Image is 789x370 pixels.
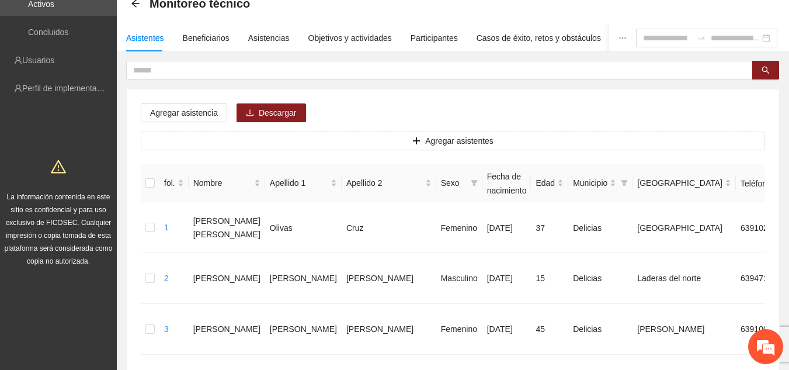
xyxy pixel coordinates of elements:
th: Apellido 2 [342,164,436,202]
font: 45 [536,325,545,334]
font: [PERSON_NAME] [193,325,260,334]
font: [PERSON_NAME] [346,325,413,334]
font: Delicias [573,223,602,233]
button: másAgregar asistentes [141,132,765,150]
font: Descargar [259,108,297,117]
font: Asistentes [126,33,164,43]
button: buscar [752,61,779,79]
font: [DATE] [487,223,513,233]
font: La información contenida en este sitio es confidencial y para uso exclusivo de FICOSEC. Cualquier... [5,193,113,265]
a: Concluidos [28,27,68,37]
font: 2 [164,274,169,283]
font: Cruz [346,223,364,233]
font: fol. [164,178,175,188]
font: Apellido 1 [270,178,306,188]
font: [GEOGRAPHIC_DATA] [637,178,722,188]
font: Masculino [441,274,478,283]
th: Apellido 1 [265,164,342,202]
span: filter [618,174,630,192]
font: [PERSON_NAME] [193,274,260,283]
font: 6391001258 [741,325,786,334]
button: descargarDescargar [237,103,306,122]
font: Agregar asistencia [150,108,218,117]
font: Agregar asistentes [425,136,493,146]
font: Femenino [441,325,477,334]
div: Chatee con nosotros ahora [61,60,196,75]
font: 15 [536,274,545,283]
font: Edad [536,178,555,188]
button: elipsis [609,25,636,51]
font: 3 [164,324,169,334]
span: a [697,33,706,43]
font: Chatee con nosotros ahora [61,60,227,74]
font: 6394712546 [741,274,786,283]
span: elipsis [618,34,627,42]
font: [PERSON_NAME] [270,274,337,283]
th: Colonia [632,164,736,202]
font: Asistencias [248,33,290,43]
span: buscar [762,66,770,75]
span: Municipio [573,177,607,189]
span: filtrar [471,179,478,186]
font: Laderas del norte [637,274,701,283]
span: descargar [246,109,254,118]
font: 6391021355 [741,223,786,233]
font: [DATE] [487,325,513,334]
font: Delicias [573,325,602,334]
a: Usuarios [22,56,54,65]
span: filtrar [468,174,480,192]
font: [PERSON_NAME] [270,325,337,334]
a: Perfil de implementadora [22,84,113,93]
th: Nombre [189,164,265,202]
font: Beneficiarios [183,33,230,43]
font: Teléfono [741,179,771,188]
font: Participantes [411,33,458,43]
font: [PERSON_NAME] [346,274,413,283]
font: [PERSON_NAME] [PERSON_NAME] [193,216,260,240]
font: 1 [164,223,169,232]
font: Casos de éxito, retos y obstáculos [477,33,601,43]
span: advertencia [51,159,66,174]
font: [PERSON_NAME] [637,325,704,334]
font: Fecha de nacimiento [487,172,527,195]
span: derecho de intercambio [697,33,706,43]
textarea: Escriba su mensaje y pulse “Intro” [6,246,223,287]
th: fol. [159,164,189,202]
th: Municipio [568,164,632,202]
th: Edad [531,164,568,202]
button: Agregar asistencia [141,103,227,122]
font: Femenino [441,223,477,233]
font: Olivas [270,223,293,233]
font: Objetivos y actividades [308,33,392,43]
font: 37 [536,223,545,233]
span: más [412,137,420,146]
font: Delicias [573,274,602,283]
font: Nombre [193,178,223,188]
font: Apellido 2 [346,178,383,188]
div: Minimizar ventana de chat en vivo [192,6,220,34]
span: filter [621,179,628,186]
font: Sexo [441,178,460,188]
font: [GEOGRAPHIC_DATA] [637,223,722,233]
font: [DATE] [487,274,513,283]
